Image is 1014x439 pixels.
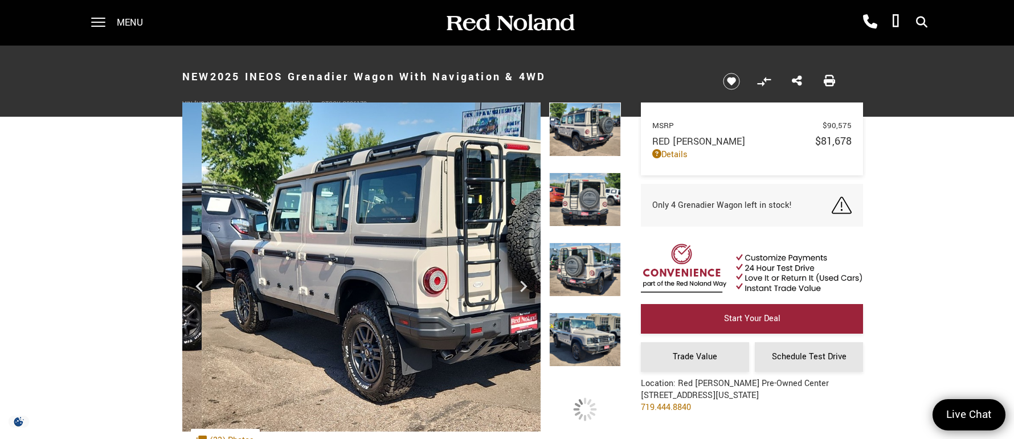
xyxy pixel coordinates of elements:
a: Red [PERSON_NAME] $81,678 [652,134,852,149]
img: New 2025 INEOS Wagon image 11 [182,102,660,432]
img: New 2025 INEOS Wagon image 11 [549,102,621,157]
span: $81,678 [815,134,852,149]
span: Start Your Deal [724,313,780,325]
span: [US_VEHICLE_IDENTIFICATION_NUMBER] [194,100,310,108]
div: Previous [188,269,211,303]
h1: 2025 INEOS Grenadier Wagon With Navigation & 4WD [182,54,704,100]
div: Next [512,269,535,303]
span: Only 4 Grenadier Wagon left in stock! [652,199,792,211]
span: Trade Value [673,351,717,363]
img: Opt-Out Icon [6,416,32,428]
button: Save vehicle [719,72,744,91]
button: Compare Vehicle [755,73,772,90]
img: New 2025 INEOS Wagon image 14 [549,313,621,367]
img: New 2025 INEOS Wagon image 12 [549,173,621,227]
span: Schedule Test Drive [772,351,847,363]
a: Live Chat [933,399,1005,430]
a: MSRP $90,575 [652,120,852,131]
span: Live Chat [941,407,997,422]
img: New 2025 INEOS Wagon image 13 [549,243,621,297]
span: G026179 [342,100,367,108]
div: Location: Red [PERSON_NAME] Pre-Owned Center [STREET_ADDRESS][US_STATE] [641,378,829,422]
section: Click to Open Cookie Consent Modal [6,416,32,428]
img: Red Noland Auto Group [444,13,575,33]
span: MSRP [652,120,823,131]
span: Stock: [321,100,342,108]
a: Print this New 2025 INEOS Grenadier Wagon With Navigation & 4WD [824,74,835,89]
a: 719.444.8840 [641,401,691,413]
span: Red [PERSON_NAME] [652,135,815,148]
strong: New [182,69,210,84]
span: VIN: [182,100,194,108]
a: Share this New 2025 INEOS Grenadier Wagon With Navigation & 4WD [792,74,802,89]
a: Details [652,149,852,161]
a: Trade Value [641,342,749,372]
a: Start Your Deal [641,304,863,334]
span: $90,575 [823,120,852,131]
a: Schedule Test Drive [755,342,863,372]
